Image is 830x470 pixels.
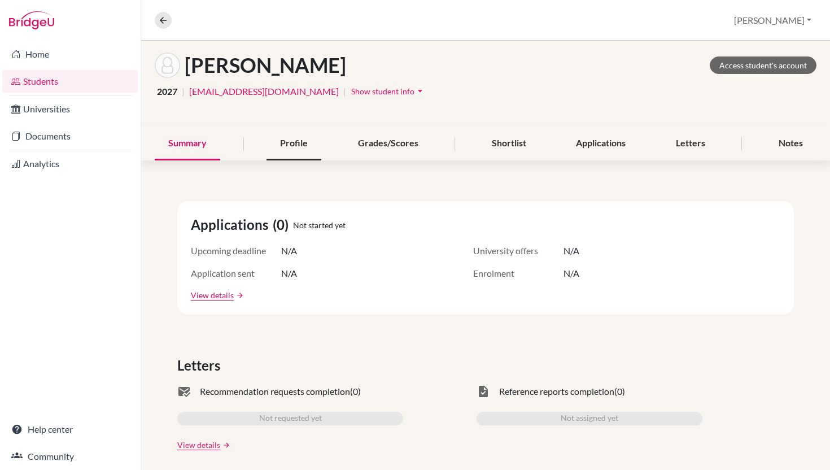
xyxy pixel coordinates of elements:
img: Chanon Ossom's avatar [155,53,180,78]
span: 2027 [157,85,177,98]
div: Applications [562,127,639,160]
span: (0) [614,385,625,398]
div: Shortlist [478,127,540,160]
a: View details [191,289,234,301]
i: arrow_drop_down [414,85,426,97]
span: Not started yet [293,219,346,231]
a: Students [2,70,138,93]
a: arrow_forward [234,291,244,299]
span: N/A [281,244,297,258]
a: Analytics [2,153,138,175]
a: Universities [2,98,138,120]
a: Help center [2,418,138,441]
span: Not assigned yet [561,412,618,425]
a: Community [2,445,138,468]
span: N/A [281,267,297,280]
span: University offers [473,244,563,258]
button: [PERSON_NAME] [729,10,816,31]
a: Home [2,43,138,66]
span: Recommendation requests completion [200,385,350,398]
div: Letters [662,127,719,160]
div: Grades/Scores [344,127,432,160]
div: Summary [155,127,220,160]
span: Reference reports completion [499,385,614,398]
div: Profile [267,127,321,160]
button: Show student infoarrow_drop_down [351,82,426,100]
a: arrow_forward [220,441,230,449]
a: Access student's account [710,56,816,74]
span: mark_email_read [177,385,191,398]
span: Show student info [351,86,414,96]
span: | [343,85,346,98]
span: task [477,385,490,398]
a: View details [177,439,220,451]
span: Not requested yet [259,412,322,425]
span: Enrolment [473,267,563,280]
span: N/A [563,244,579,258]
span: | [182,85,185,98]
a: Documents [2,125,138,147]
span: Letters [177,355,225,376]
span: (0) [273,215,293,235]
span: (0) [350,385,361,398]
img: Bridge-U [9,11,54,29]
div: Notes [765,127,816,160]
span: Applications [191,215,273,235]
a: [EMAIL_ADDRESS][DOMAIN_NAME] [189,85,339,98]
span: Upcoming deadline [191,244,281,258]
span: N/A [563,267,579,280]
span: Application sent [191,267,281,280]
h1: [PERSON_NAME] [185,53,346,77]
